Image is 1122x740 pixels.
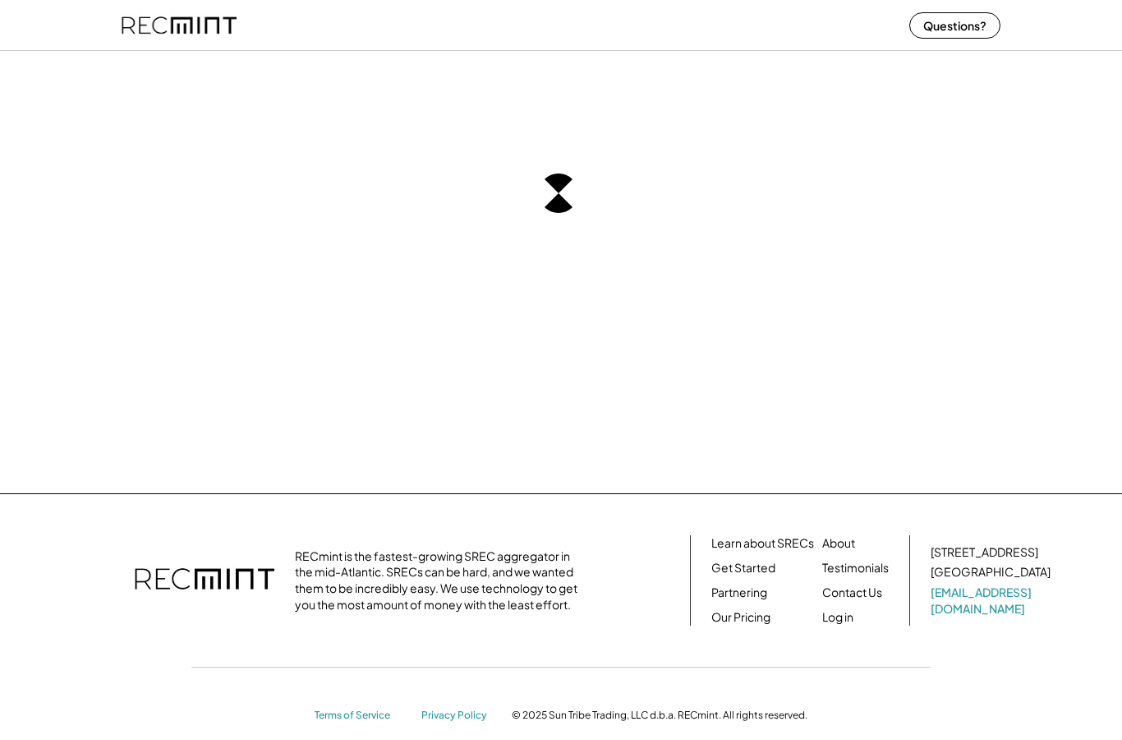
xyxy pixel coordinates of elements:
[711,560,775,576] a: Get Started
[295,548,586,613] div: RECmint is the fastest-growing SREC aggregator in the mid-Atlantic. SRECs can be hard, and we wan...
[315,709,405,723] a: Terms of Service
[822,585,882,601] a: Contact Us
[711,535,814,552] a: Learn about SRECs
[931,564,1051,580] div: [GEOGRAPHIC_DATA]
[512,709,807,722] div: © 2025 Sun Tribe Trading, LLC d.b.a. RECmint. All rights reserved.
[711,609,770,626] a: Our Pricing
[135,552,274,609] img: recmint-logotype%403x.png
[909,12,1000,39] button: Questions?
[931,544,1038,561] div: [STREET_ADDRESS]
[711,585,767,601] a: Partnering
[931,585,1054,617] a: [EMAIL_ADDRESS][DOMAIN_NAME]
[122,3,237,47] img: recmint-logotype%403x%20%281%29.jpeg
[822,535,855,552] a: About
[822,609,853,626] a: Log in
[822,560,889,576] a: Testimonials
[421,709,495,723] a: Privacy Policy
